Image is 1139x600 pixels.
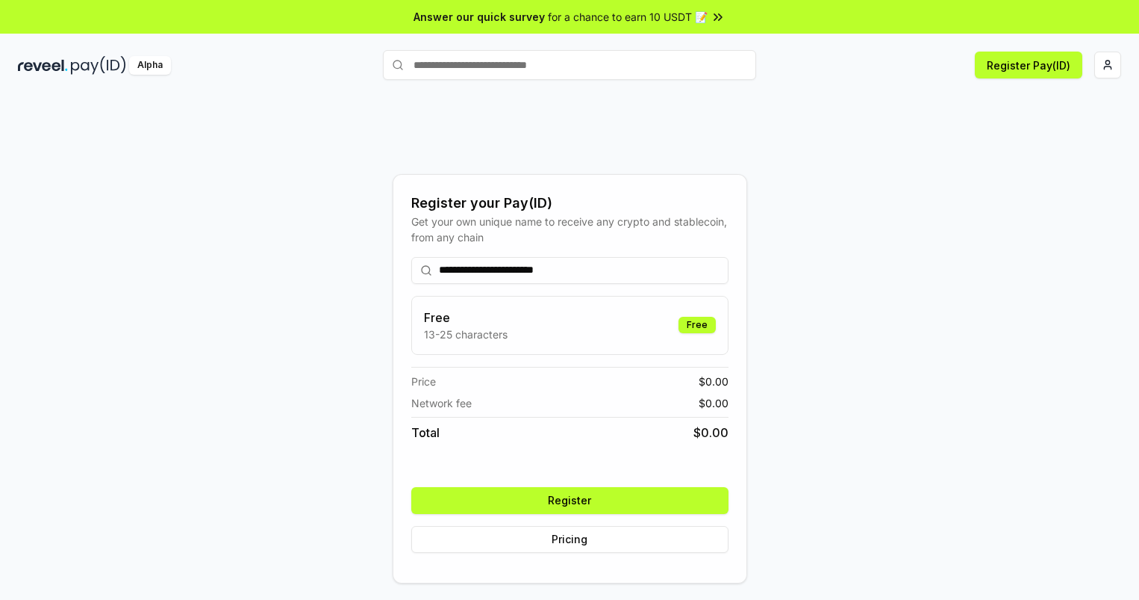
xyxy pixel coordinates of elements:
[411,526,728,553] button: Pricing
[411,424,440,442] span: Total
[129,56,171,75] div: Alpha
[693,424,728,442] span: $ 0.00
[411,487,728,514] button: Register
[411,193,728,214] div: Register your Pay(ID)
[411,374,436,389] span: Price
[699,395,728,411] span: $ 0.00
[71,56,126,75] img: pay_id
[424,309,508,327] h3: Free
[678,317,716,333] div: Free
[411,395,472,411] span: Network fee
[411,214,728,245] div: Get your own unique name to receive any crypto and stablecoin, from any chain
[414,9,545,25] span: Answer our quick survey
[18,56,68,75] img: reveel_dark
[699,374,728,389] span: $ 0.00
[424,327,508,342] p: 13-25 characters
[975,52,1082,78] button: Register Pay(ID)
[548,9,708,25] span: for a chance to earn 10 USDT 📝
